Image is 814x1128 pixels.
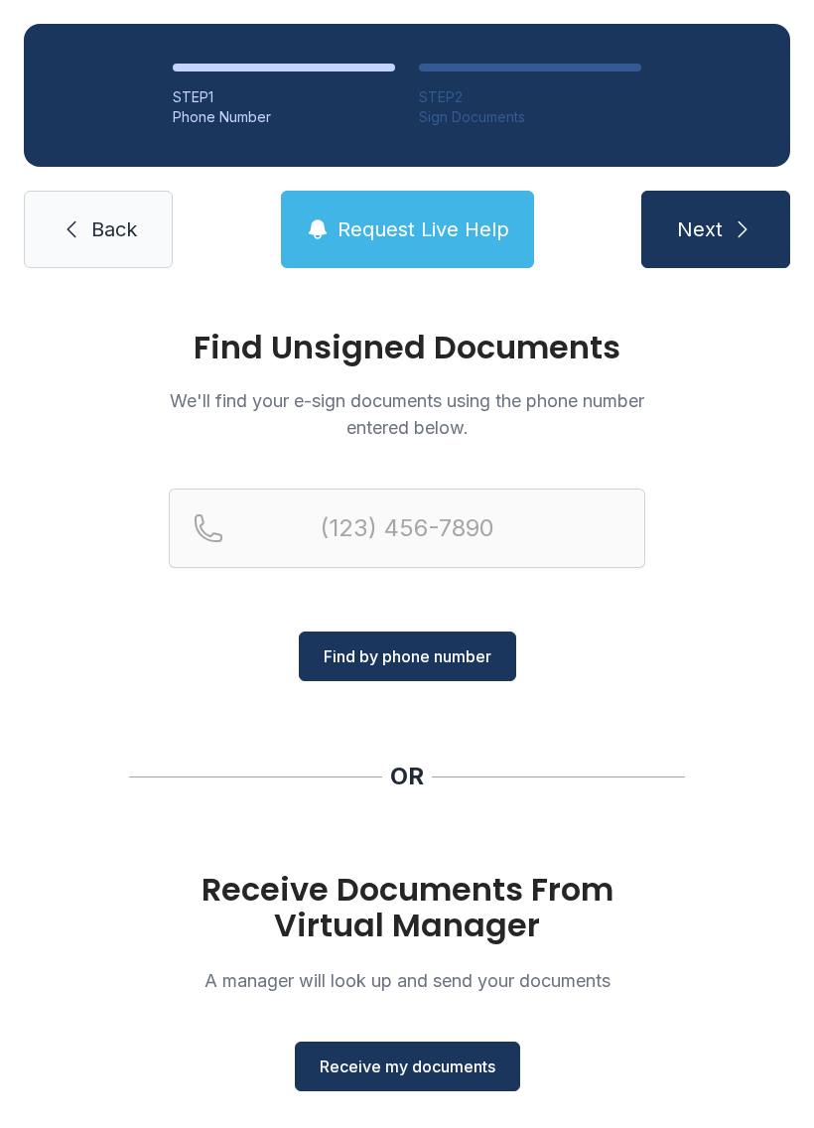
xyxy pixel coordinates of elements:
[677,215,723,243] span: Next
[390,761,424,792] div: OR
[91,215,137,243] span: Back
[169,387,645,441] p: We'll find your e-sign documents using the phone number entered below.
[419,107,641,127] div: Sign Documents
[419,87,641,107] div: STEP 2
[169,967,645,994] p: A manager will look up and send your documents
[169,489,645,568] input: Reservation phone number
[324,644,491,668] span: Find by phone number
[169,332,645,363] h1: Find Unsigned Documents
[169,872,645,943] h1: Receive Documents From Virtual Manager
[173,87,395,107] div: STEP 1
[320,1055,495,1078] span: Receive my documents
[173,107,395,127] div: Phone Number
[338,215,509,243] span: Request Live Help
